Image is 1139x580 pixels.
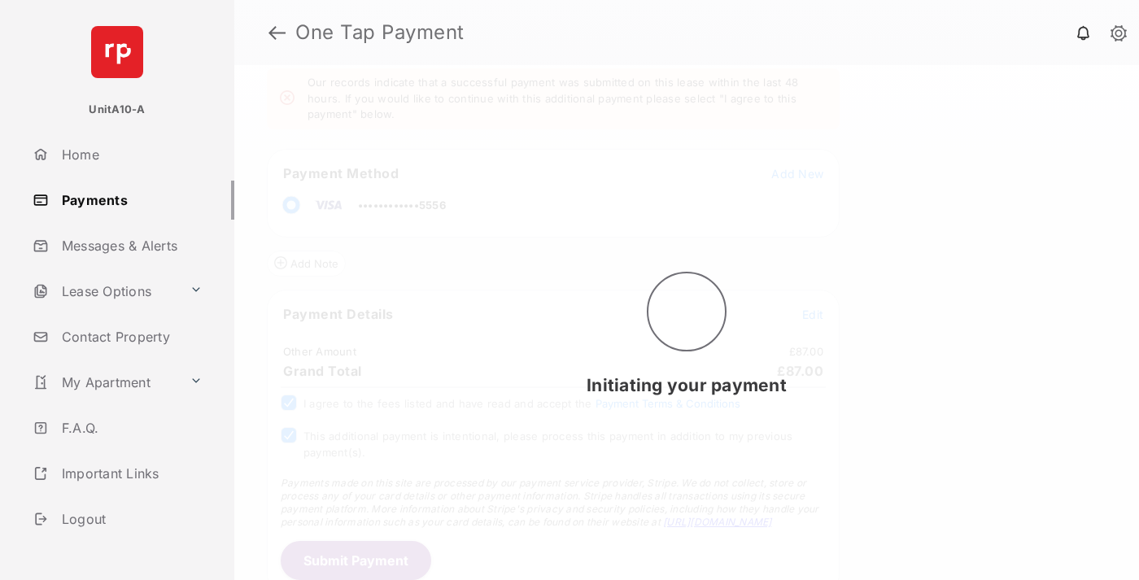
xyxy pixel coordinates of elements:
a: Lease Options [26,272,183,311]
img: svg+xml;base64,PHN2ZyB4bWxucz0iaHR0cDovL3d3dy53My5vcmcvMjAwMC9zdmciIHdpZHRoPSI2NCIgaGVpZ2h0PSI2NC... [91,26,143,78]
span: Initiating your payment [587,375,787,395]
a: Messages & Alerts [26,226,234,265]
strong: One Tap Payment [295,23,465,42]
a: Home [26,135,234,174]
p: UnitA10-A [89,102,145,118]
a: Payments [26,181,234,220]
a: F.A.Q. [26,408,234,447]
a: Important Links [26,454,209,493]
a: Logout [26,499,234,539]
a: Contact Property [26,317,234,356]
a: My Apartment [26,363,183,402]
